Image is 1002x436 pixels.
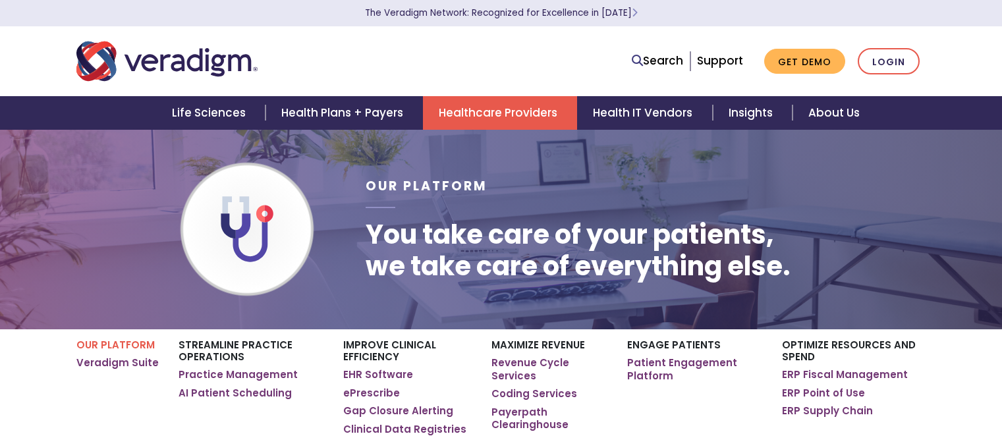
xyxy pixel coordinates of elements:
[343,368,413,381] a: EHR Software
[782,368,908,381] a: ERP Fiscal Management
[627,356,762,382] a: Patient Engagement Platform
[782,387,865,400] a: ERP Point of Use
[76,356,159,369] a: Veradigm Suite
[366,177,487,195] span: Our Platform
[632,52,683,70] a: Search
[577,96,712,130] a: Health IT Vendors
[156,96,265,130] a: Life Sciences
[793,96,876,130] a: About Us
[265,96,423,130] a: Health Plans + Payers
[343,387,400,400] a: ePrescribe
[782,404,873,418] a: ERP Supply Chain
[343,404,453,418] a: Gap Closure Alerting
[423,96,577,130] a: Healthcare Providers
[858,48,920,75] a: Login
[713,96,793,130] a: Insights
[179,368,298,381] a: Practice Management
[491,387,577,400] a: Coding Services
[179,387,292,400] a: AI Patient Scheduling
[764,49,845,74] a: Get Demo
[491,356,607,382] a: Revenue Cycle Services
[366,219,791,282] h1: You take care of your patients, we take care of everything else.
[697,53,743,68] a: Support
[491,406,607,431] a: Payerpath Clearinghouse
[76,40,258,83] img: Veradigm logo
[365,7,638,19] a: The Veradigm Network: Recognized for Excellence in [DATE]Learn More
[632,7,638,19] span: Learn More
[343,423,466,436] a: Clinical Data Registries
